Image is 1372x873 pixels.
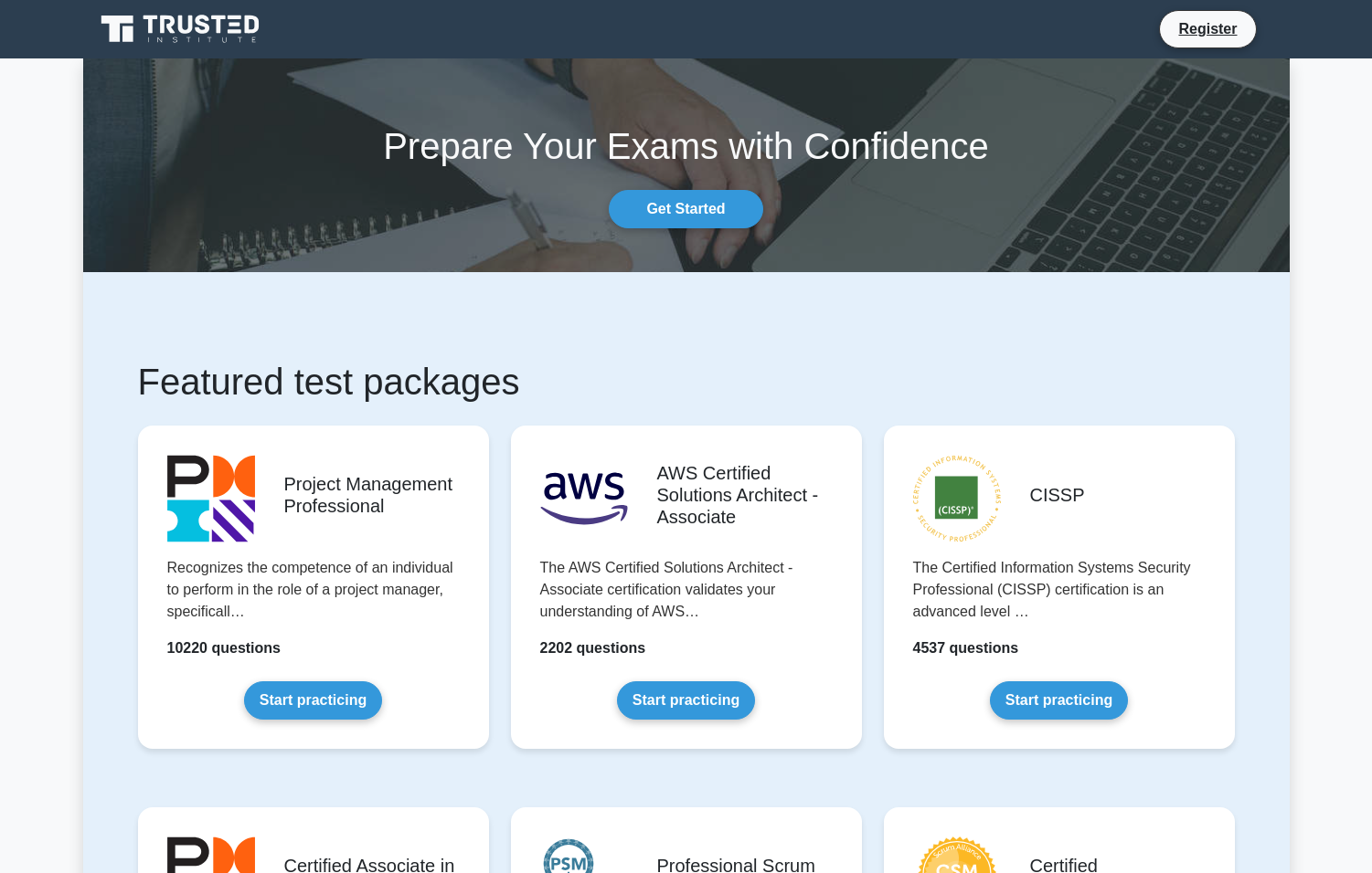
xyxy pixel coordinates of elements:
h1: Prepare Your Exams with Confidence [83,124,1290,168]
a: Start practicing [990,681,1128,720]
a: Get Started [609,190,762,228]
a: Start practicing [244,681,382,720]
a: Register [1167,17,1248,40]
h1: Featured test packages [138,360,1235,404]
a: Start practicing [617,681,755,720]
